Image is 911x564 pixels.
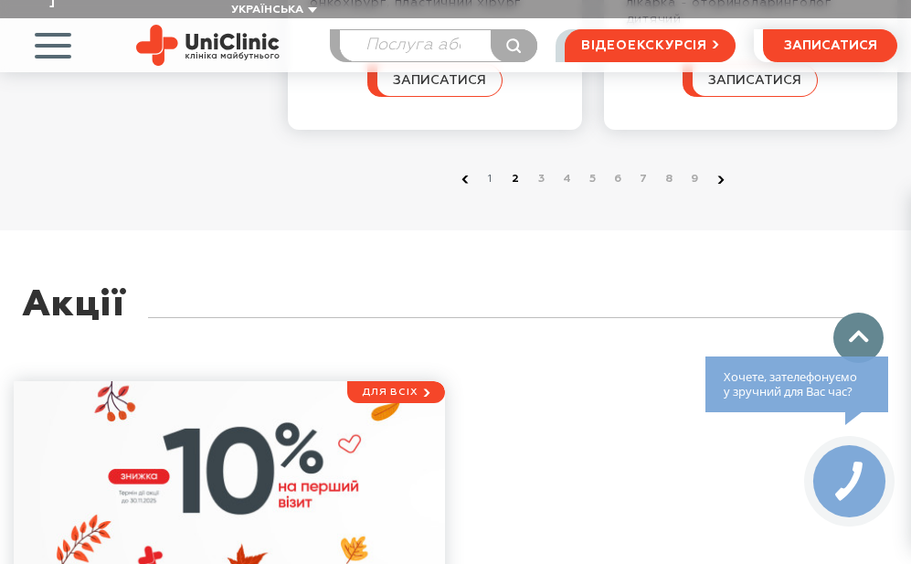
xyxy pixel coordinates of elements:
[231,5,303,16] span: Українська
[784,39,877,52] span: записатися
[705,356,888,412] div: Хочете, зателефонуємо у зручний для Вас час?
[340,30,536,61] input: Послуга або прізвище
[136,25,280,66] img: Uniclinic
[584,171,602,189] a: 5
[581,30,707,61] span: відеоекскурсія
[227,4,317,17] button: Українська
[367,64,503,97] button: записатися
[661,171,679,189] a: 8
[362,386,418,398] span: Для всіх
[635,171,653,189] a: 7
[22,285,125,354] div: Акції
[708,74,801,87] span: записатися
[393,74,486,87] span: записатися
[686,171,704,189] a: 9
[533,171,551,189] a: 3
[507,171,525,189] a: 2
[565,29,736,62] a: відеоекскурсія
[763,29,897,62] button: записатися
[558,171,577,189] a: 4
[683,64,818,97] button: записатися
[609,171,628,189] a: 6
